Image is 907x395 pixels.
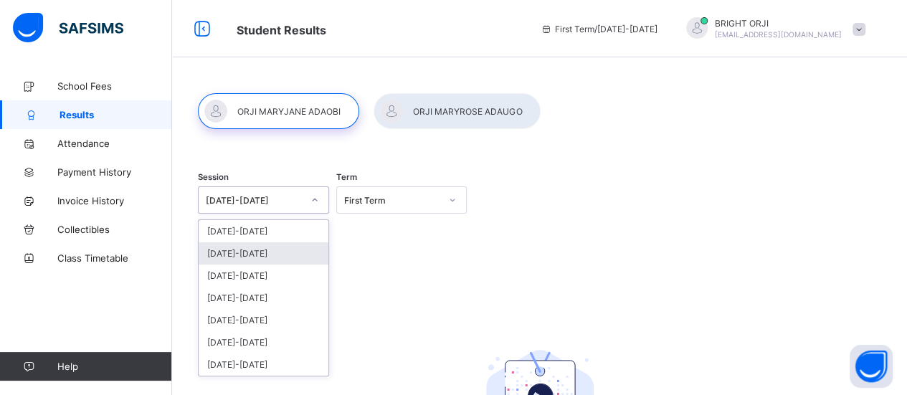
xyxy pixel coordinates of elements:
div: [DATE]-[DATE] [199,220,328,242]
span: Class Timetable [57,252,172,264]
span: Payment History [57,166,172,178]
span: Results [60,109,172,120]
span: session/term information [541,24,657,34]
img: safsims [13,13,123,43]
div: [DATE]-[DATE] [199,331,328,353]
span: BRIGHT ORJI [715,18,842,29]
span: Invoice History [57,195,172,206]
button: Open asap [850,345,893,388]
div: [DATE]-[DATE] [199,242,328,265]
span: Attendance [57,138,172,149]
span: Collectibles [57,224,172,235]
span: Student Results [237,23,326,37]
div: [DATE]-[DATE] [199,287,328,309]
div: First Term [344,195,441,206]
span: Help [57,361,171,372]
div: [DATE]-[DATE] [199,265,328,287]
span: Term [336,172,357,182]
div: [DATE]-[DATE] [206,195,303,206]
div: BRIGHTORJI [672,17,873,41]
div: [DATE]-[DATE] [199,353,328,376]
div: [DATE]-[DATE] [199,309,328,331]
span: School Fees [57,80,172,92]
span: Session [198,172,229,182]
span: [EMAIL_ADDRESS][DOMAIN_NAME] [715,30,842,39]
